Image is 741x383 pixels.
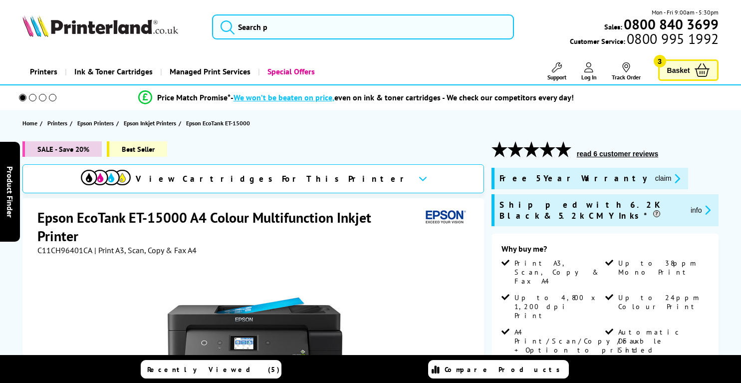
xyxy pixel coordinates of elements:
[37,208,422,245] h1: Epson EcoTank ET-15000 A4 Colour Multifunction Inkjet Printer
[654,55,666,67] span: 3
[499,173,647,184] span: Free 5 Year Warranty
[22,118,40,128] a: Home
[22,118,37,128] span: Home
[186,119,250,127] span: Epson EcoTank ET-15000
[136,173,410,184] span: View Cartridges For This Printer
[47,118,70,128] a: Printers
[65,59,160,84] a: Ink & Toner Cartridges
[501,244,709,259] div: Why buy me?
[652,173,684,184] button: promo-description
[22,59,65,84] a: Printers
[22,15,178,37] img: Printerland Logo
[124,118,179,128] a: Epson Inkjet Printers
[445,365,565,374] span: Compare Products
[667,63,690,77] span: Basket
[77,118,116,128] a: Epson Printers
[652,7,719,17] span: Mon - Fri 9:00am - 5:30pm
[141,360,281,379] a: Recently Viewed (5)
[428,360,569,379] a: Compare Products
[618,259,707,277] span: Up to 38ppm Mono Print
[157,92,231,102] span: Price Match Promise*
[514,328,643,373] span: A4 Print/Scan/Copy/Fax + Option to print up to A3 with rear media feed
[94,245,197,255] span: | Print A3, Scan, Copy & Fax A4
[618,328,707,364] span: Automatic Double Sided Printing
[499,199,683,221] span: Shipped with 6.2K Black & 5.2k CMY Inks*
[658,59,719,81] a: Basket 3
[5,166,15,217] span: Product Finder
[612,62,641,81] a: Track Order
[688,204,714,216] button: promo-description
[81,170,131,185] img: cmyk-icon.svg
[231,92,574,102] div: - even on ink & toner cartridges - We check our competitors every day!
[514,293,603,320] span: Up to 4,800 x 1,200 dpi Print
[581,62,597,81] a: Log In
[574,149,661,158] button: read 6 customer reviews
[604,22,622,31] span: Sales:
[547,62,566,81] a: Support
[547,73,566,81] span: Support
[514,259,603,286] span: Print A3, Scan, Copy & Fax A4
[570,34,719,46] span: Customer Service:
[47,118,67,128] span: Printers
[77,118,114,128] span: Epson Printers
[212,14,514,39] input: Search p
[622,19,719,29] a: 0800 840 3699
[74,59,153,84] span: Ink & Toner Cartridges
[107,141,167,157] span: Best Seller
[618,293,707,311] span: Up to 24ppm Colour Print
[124,118,176,128] span: Epson Inkjet Printers
[37,245,92,255] span: C11CH96401CA
[22,141,102,157] span: SALE - Save 20%
[234,92,334,102] span: We won’t be beaten on price,
[258,59,322,84] a: Special Offers
[5,89,707,106] li: modal_Promise
[624,15,719,33] b: 0800 840 3699
[147,365,280,374] span: Recently Viewed (5)
[625,34,719,43] span: 0800 995 1992
[160,59,258,84] a: Managed Print Services
[22,15,200,39] a: Printerland Logo
[422,208,468,227] img: Epson
[581,73,597,81] span: Log In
